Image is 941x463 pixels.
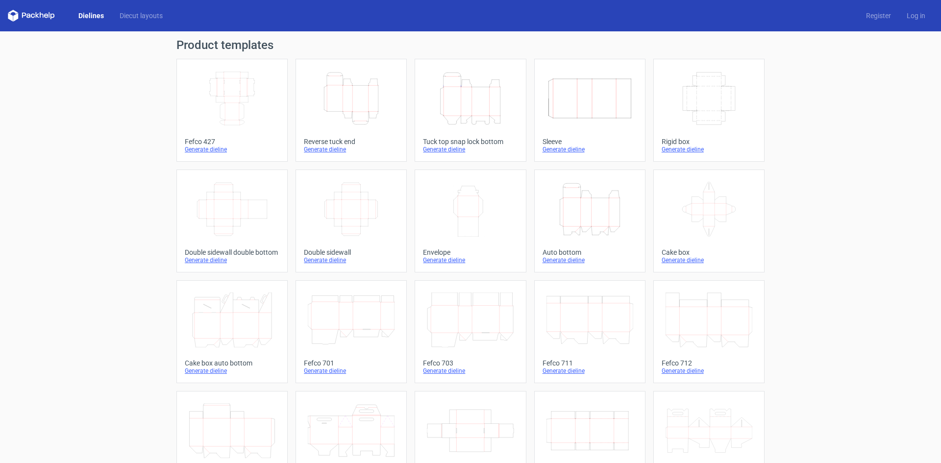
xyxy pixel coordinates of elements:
[662,367,756,375] div: Generate dieline
[423,248,518,256] div: Envelope
[176,39,765,51] h1: Product templates
[423,138,518,146] div: Tuck top snap lock bottom
[304,359,398,367] div: Fefco 701
[653,170,765,272] a: Cake boxGenerate dieline
[423,256,518,264] div: Generate dieline
[185,256,279,264] div: Generate dieline
[899,11,933,21] a: Log in
[296,280,407,383] a: Fefco 701Generate dieline
[304,248,398,256] div: Double sidewall
[176,280,288,383] a: Cake box auto bottomGenerate dieline
[662,256,756,264] div: Generate dieline
[858,11,899,21] a: Register
[534,280,645,383] a: Fefco 711Generate dieline
[415,59,526,162] a: Tuck top snap lock bottomGenerate dieline
[653,59,765,162] a: Rigid boxGenerate dieline
[423,359,518,367] div: Fefco 703
[662,359,756,367] div: Fefco 712
[176,170,288,272] a: Double sidewall double bottomGenerate dieline
[415,170,526,272] a: EnvelopeGenerate dieline
[423,146,518,153] div: Generate dieline
[662,248,756,256] div: Cake box
[304,256,398,264] div: Generate dieline
[112,11,171,21] a: Diecut layouts
[415,280,526,383] a: Fefco 703Generate dieline
[662,138,756,146] div: Rigid box
[534,170,645,272] a: Auto bottomGenerate dieline
[185,138,279,146] div: Fefco 427
[543,359,637,367] div: Fefco 711
[423,367,518,375] div: Generate dieline
[304,138,398,146] div: Reverse tuck end
[543,248,637,256] div: Auto bottom
[543,256,637,264] div: Generate dieline
[543,367,637,375] div: Generate dieline
[543,138,637,146] div: Sleeve
[304,146,398,153] div: Generate dieline
[176,59,288,162] a: Fefco 427Generate dieline
[296,170,407,272] a: Double sidewallGenerate dieline
[185,359,279,367] div: Cake box auto bottom
[296,59,407,162] a: Reverse tuck endGenerate dieline
[543,146,637,153] div: Generate dieline
[185,367,279,375] div: Generate dieline
[71,11,112,21] a: Dielines
[185,248,279,256] div: Double sidewall double bottom
[304,367,398,375] div: Generate dieline
[185,146,279,153] div: Generate dieline
[534,59,645,162] a: SleeveGenerate dieline
[662,146,756,153] div: Generate dieline
[653,280,765,383] a: Fefco 712Generate dieline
